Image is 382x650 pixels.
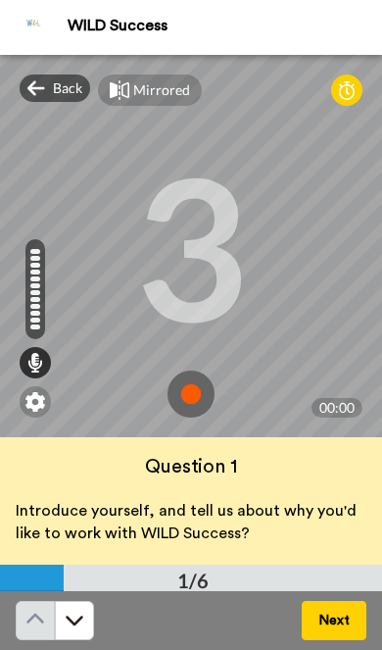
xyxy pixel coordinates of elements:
[134,173,248,320] div: 3
[68,17,381,35] div: WILD Success
[16,503,360,541] span: Introduce yourself, and tell us about why you'd like to work with WILD Success?
[311,398,362,418] div: 00:00
[302,601,366,640] button: Next
[25,392,45,412] img: ic_gear.svg
[11,4,58,51] img: Profile Image
[167,371,215,418] img: ic_record_start.svg
[133,80,190,100] div: Mirrored
[20,75,90,102] div: Back
[53,78,82,98] span: Back
[16,453,366,480] h4: Question 1
[146,567,240,594] div: 1/6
